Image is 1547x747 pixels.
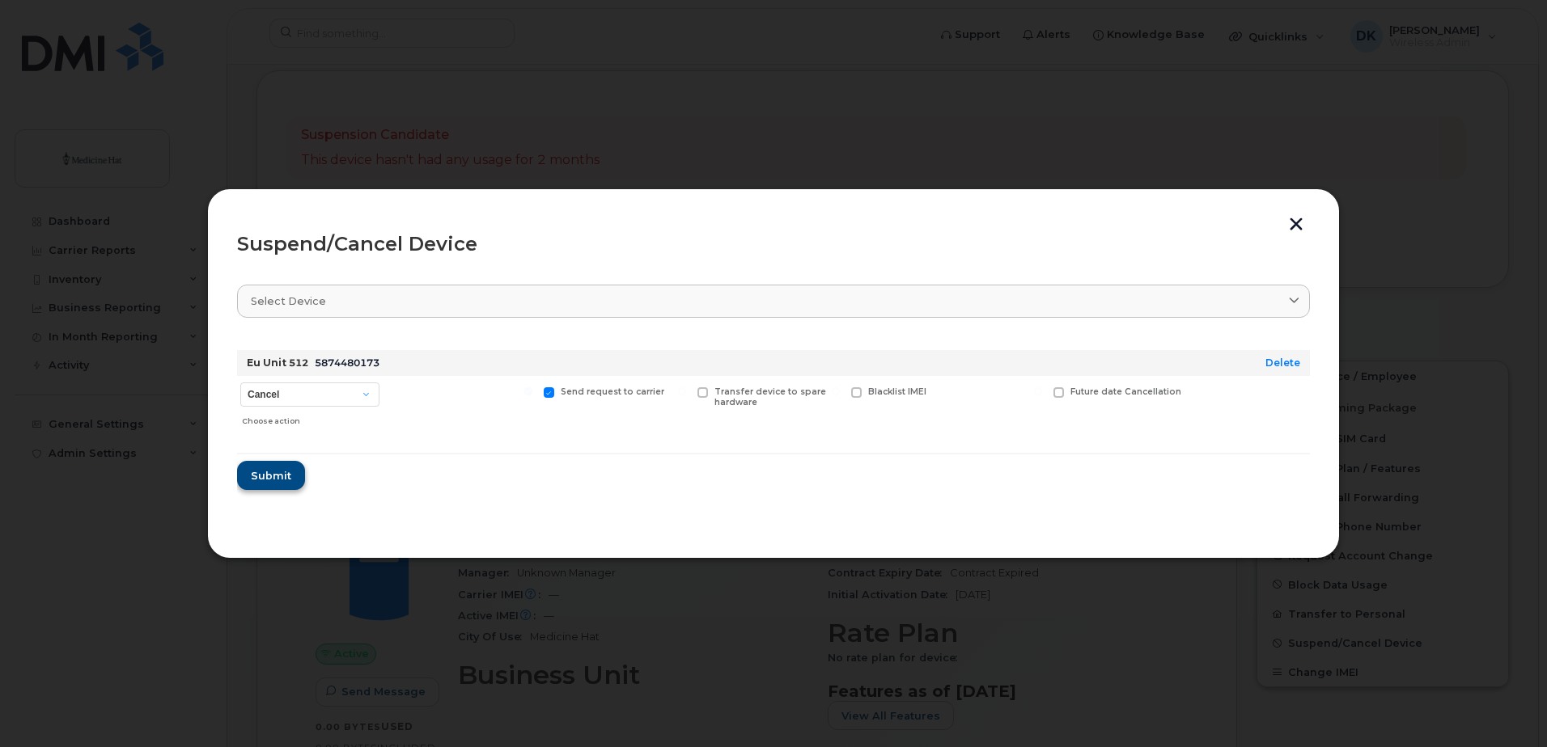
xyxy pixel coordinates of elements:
[524,387,532,395] input: Send request to carrier
[678,387,686,395] input: Transfer device to spare hardware
[237,234,1310,254] div: Suspend/Cancel Device
[251,468,291,483] span: Submit
[251,293,326,309] span: Select device
[247,357,308,369] strong: Eu Unit 512
[237,285,1310,318] a: Select device
[242,408,379,428] div: Choose action
[714,386,826,407] span: Transfer device to spare hardware
[315,357,379,369] span: 5874480173
[868,386,926,397] span: Blacklist IMEI
[1034,387,1042,395] input: Future date Cancellation
[561,386,664,397] span: Send request to carrier
[1070,386,1181,397] span: Future date Cancellation
[1265,357,1300,369] a: Delete
[237,461,305,490] button: Submit
[832,387,840,395] input: Blacklist IMEI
